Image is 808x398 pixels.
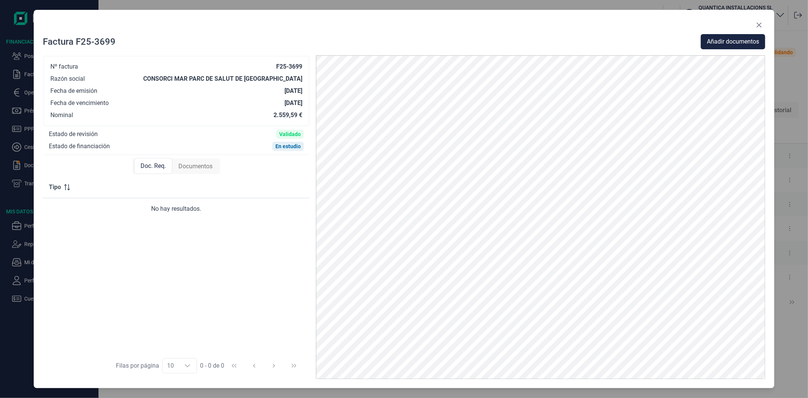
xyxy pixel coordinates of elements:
button: First Page [225,357,243,375]
img: PDF Viewer [316,55,765,379]
div: Fecha de vencimiento [50,99,109,107]
span: Doc. Req. [141,161,166,171]
div: Nº factura [50,63,78,71]
div: [DATE] [284,87,302,95]
div: Razón social [50,75,85,83]
button: Previous Page [245,357,263,375]
div: Documentos [172,159,219,174]
button: Añadir documentos [701,34,765,49]
div: Doc. Req. [134,158,172,174]
span: 0 - 0 de 0 [200,363,224,369]
div: [DATE] [284,99,302,107]
div: F25-3699 [276,63,302,71]
div: Validado [279,131,301,137]
button: Next Page [265,357,283,375]
div: CONSORCI MAR PARC DE SALUT DE [GEOGRAPHIC_DATA] [143,75,302,83]
span: Documentos [178,162,213,171]
div: 2.559,59 € [274,111,302,119]
div: En estudio [275,143,301,149]
div: Nominal [50,111,73,119]
span: Tipo [49,183,61,192]
div: Estado de revisión [49,130,98,138]
div: Filas por página [116,361,159,370]
button: Close [753,19,765,31]
div: Estado de financiación [49,143,110,150]
button: Last Page [285,357,303,375]
div: Choose [178,359,197,373]
div: Factura F25-3699 [43,36,116,48]
div: Fecha de emisión [50,87,97,95]
span: Añadir documentos [707,37,759,46]
div: No hay resultados. [49,204,304,213]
